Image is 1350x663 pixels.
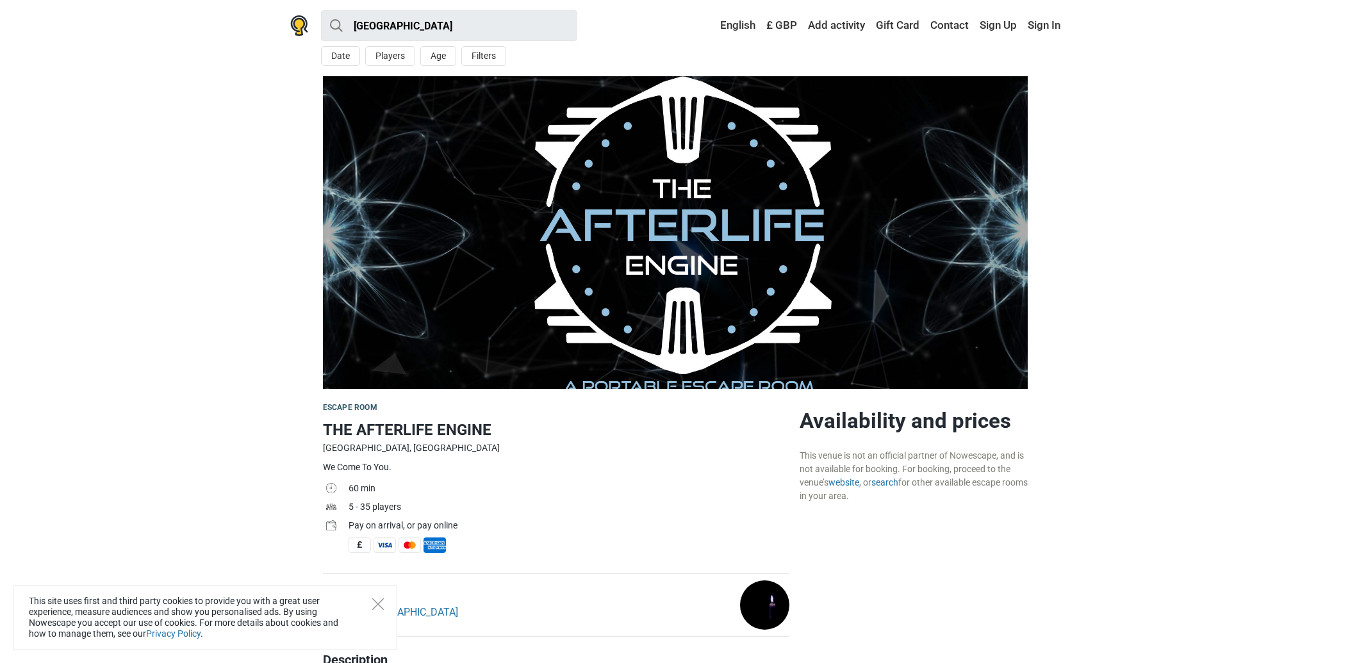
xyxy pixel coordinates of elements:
a: website [828,477,859,487]
div: Pay on arrival, or pay online [349,519,789,532]
a: English [708,14,759,37]
button: Date [321,46,360,66]
span: Cash [349,537,371,553]
img: English [711,21,720,30]
input: try “London” [321,10,577,41]
a: search [871,477,898,487]
a: Contact [927,14,972,37]
div: This venue is not an official partner of Nowescape, and is not available for booking. For booking... [800,449,1028,503]
a: Gift Card [873,14,923,37]
a: Add activity [805,14,868,37]
a: Sign Up [976,14,1020,37]
h1: THE AFTERLIFE ENGINE [323,418,789,441]
span: Escape room [323,403,377,412]
td: 60 min [349,480,789,499]
a: Privacy Policy [146,628,201,639]
button: Players [365,46,415,66]
button: Filters [461,46,506,66]
img: f85454e8279be180l.png [740,580,789,630]
div: This site uses first and third party cookies to provide you with a great user experience, measure... [13,585,397,650]
div: We Come To You. [323,461,789,474]
td: 5 - 35 players [349,499,789,518]
a: £ GBP [763,14,800,37]
span: Visa [374,537,396,553]
div: [GEOGRAPHIC_DATA], [GEOGRAPHIC_DATA] [323,441,789,455]
img: THE AFTERLIFE ENGINE photo 1 [323,76,1028,389]
h2: Availability and prices [800,408,1028,434]
img: Nowescape logo [290,15,308,36]
span: MasterCard [399,537,421,553]
button: Age [420,46,456,66]
a: Sign In [1025,14,1060,37]
button: Close [372,598,384,610]
span: American Express [424,537,446,553]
